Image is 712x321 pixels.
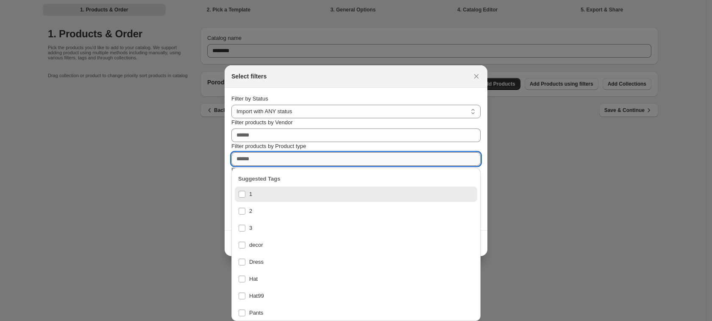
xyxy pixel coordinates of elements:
span: Filter products by Product type [231,143,306,149]
li: 2 [231,202,481,219]
li: Pants [231,304,481,321]
span: Filter products by Vendor [231,119,293,126]
li: decor [231,236,481,253]
li: Hat99 [231,287,481,304]
span: Suggested Tags [238,176,280,182]
li: 3 [231,219,481,236]
span: Filter by Status [231,95,268,102]
h2: Select filters [231,72,267,81]
li: Dress [231,253,481,270]
li: Hat [231,270,481,287]
li: 1 [231,187,481,202]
